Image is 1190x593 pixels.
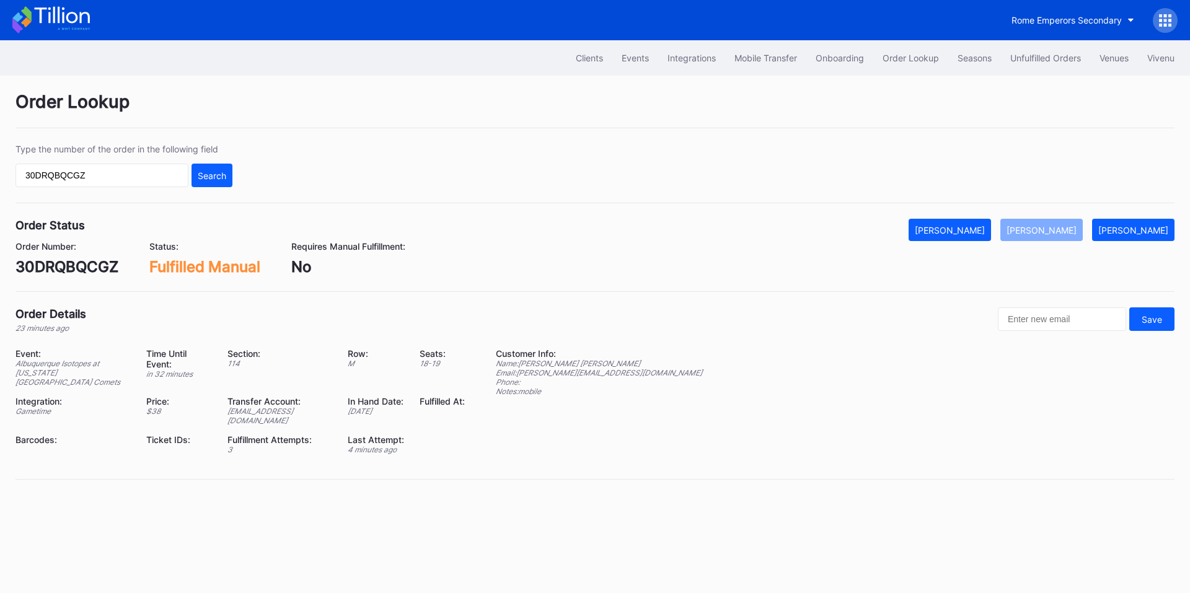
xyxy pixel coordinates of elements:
[1142,314,1162,325] div: Save
[420,359,465,368] div: 18 - 19
[146,348,213,369] div: Time Until Event:
[15,434,131,445] div: Barcodes:
[15,406,131,416] div: Gametime
[1007,225,1077,235] div: [PERSON_NAME]
[998,307,1126,331] input: Enter new email
[1092,219,1175,241] button: [PERSON_NAME]
[348,406,404,416] div: [DATE]
[873,46,948,69] button: Order Lookup
[15,348,131,359] div: Event:
[915,225,985,235] div: [PERSON_NAME]
[146,406,213,416] div: $ 38
[348,396,404,406] div: In Hand Date:
[348,445,404,454] div: 4 minutes ago
[1002,9,1144,32] button: Rome Emperors Secondary
[15,144,232,154] div: Type the number of the order in the following field
[227,348,332,359] div: Section:
[496,387,702,396] div: Notes: mobile
[1100,53,1129,63] div: Venues
[15,359,131,387] div: Albuquerque Isotopes at [US_STATE][GEOGRAPHIC_DATA] Comets
[1129,307,1175,331] button: Save
[883,53,939,63] div: Order Lookup
[1000,219,1083,241] button: [PERSON_NAME]
[1001,46,1090,69] button: Unfulfilled Orders
[348,348,404,359] div: Row:
[420,348,465,359] div: Seats:
[15,91,1175,128] div: Order Lookup
[496,377,702,387] div: Phone:
[622,53,649,63] div: Events
[15,219,85,232] div: Order Status
[15,307,86,320] div: Order Details
[496,368,702,377] div: Email: [PERSON_NAME][EMAIL_ADDRESS][DOMAIN_NAME]
[146,396,213,406] div: Price:
[149,241,260,252] div: Status:
[496,348,702,359] div: Customer Info:
[909,219,991,241] button: [PERSON_NAME]
[612,46,658,69] button: Events
[291,241,405,252] div: Requires Manual Fulfillment:
[806,46,873,69] button: Onboarding
[948,46,1001,69] button: Seasons
[816,53,864,63] div: Onboarding
[227,445,332,454] div: 3
[15,396,131,406] div: Integration:
[227,396,332,406] div: Transfer Account:
[496,359,702,368] div: Name: [PERSON_NAME] [PERSON_NAME]
[198,170,226,181] div: Search
[227,359,332,368] div: 114
[149,258,260,276] div: Fulfilled Manual
[146,369,213,379] div: in 32 minutes
[668,53,716,63] div: Integrations
[1138,46,1184,69] button: Vivenu
[291,258,405,276] div: No
[15,258,118,276] div: 30DRQBQCGZ
[1090,46,1138,69] button: Venues
[725,46,806,69] button: Mobile Transfer
[658,46,725,69] button: Integrations
[227,406,332,425] div: [EMAIL_ADDRESS][DOMAIN_NAME]
[15,241,118,252] div: Order Number:
[146,434,213,445] div: Ticket IDs:
[15,164,188,187] input: GT59662
[1098,225,1168,235] div: [PERSON_NAME]
[15,323,86,333] div: 23 minutes ago
[1010,53,1081,63] div: Unfulfilled Orders
[576,53,603,63] div: Clients
[958,53,992,63] div: Seasons
[420,396,465,406] div: Fulfilled At:
[348,359,404,368] div: M
[227,434,332,445] div: Fulfillment Attempts:
[734,53,797,63] div: Mobile Transfer
[1011,15,1122,25] div: Rome Emperors Secondary
[1147,53,1175,63] div: Vivenu
[348,434,404,445] div: Last Attempt:
[192,164,232,187] button: Search
[566,46,612,69] button: Clients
